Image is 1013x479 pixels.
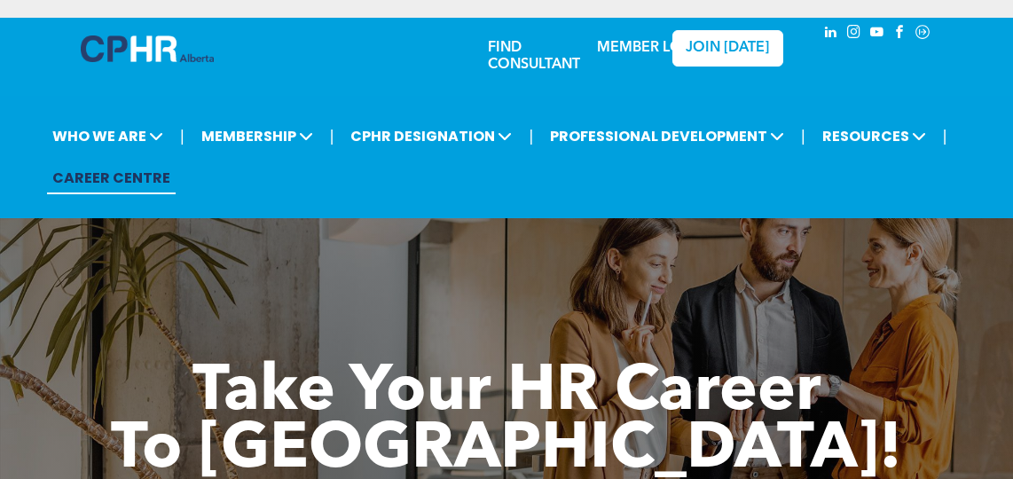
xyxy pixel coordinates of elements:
span: JOIN [DATE] [686,40,769,57]
li: | [801,118,805,154]
a: MEMBER LOGIN [597,41,708,55]
span: Take Your HR Career [192,361,821,425]
li: | [330,118,334,154]
a: FIND CONSULTANT [488,41,580,72]
a: CAREER CENTRE [47,161,176,194]
a: linkedin [821,22,840,46]
span: CPHR DESIGNATION [345,120,517,153]
img: A blue and white logo for cp alberta [81,35,214,62]
li: | [943,118,947,154]
span: RESOURCES [817,120,931,153]
span: MEMBERSHIP [196,120,318,153]
li: | [529,118,533,154]
a: JOIN [DATE] [672,30,783,67]
li: | [180,118,185,154]
span: WHO WE ARE [47,120,169,153]
a: youtube [867,22,886,46]
a: Social network [913,22,932,46]
a: facebook [890,22,909,46]
span: PROFESSIONAL DEVELOPMENT [545,120,789,153]
a: instagram [844,22,863,46]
